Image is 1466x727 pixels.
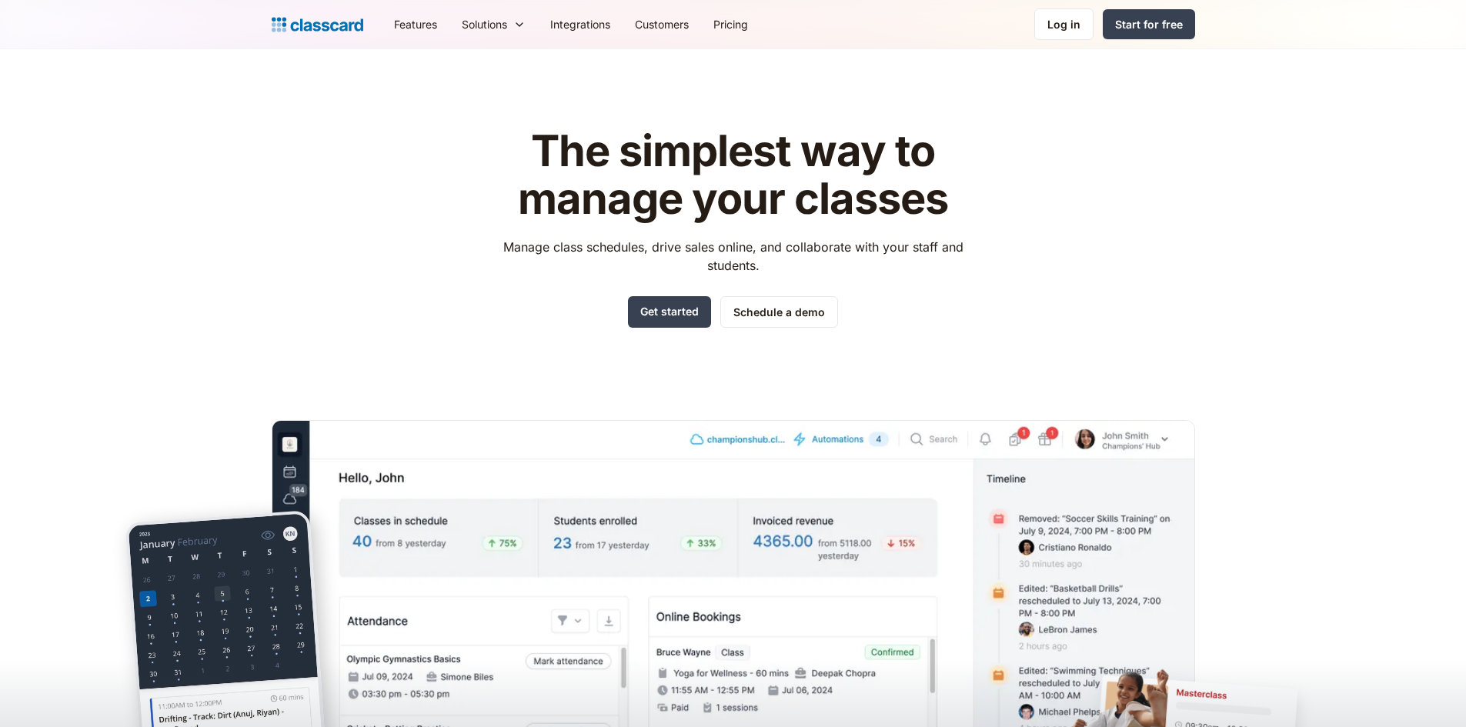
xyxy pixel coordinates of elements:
a: Integrations [538,7,623,42]
a: Customers [623,7,701,42]
a: Schedule a demo [720,296,838,328]
a: Logo [272,14,363,35]
a: Start for free [1103,9,1195,39]
h1: The simplest way to manage your classes [489,128,977,222]
div: Solutions [449,7,538,42]
div: Solutions [462,16,507,32]
p: Manage class schedules, drive sales online, and collaborate with your staff and students. [489,238,977,275]
div: Start for free [1115,16,1183,32]
a: Pricing [701,7,760,42]
a: Features [382,7,449,42]
a: Get started [628,296,711,328]
div: Log in [1047,16,1080,32]
a: Log in [1034,8,1094,40]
